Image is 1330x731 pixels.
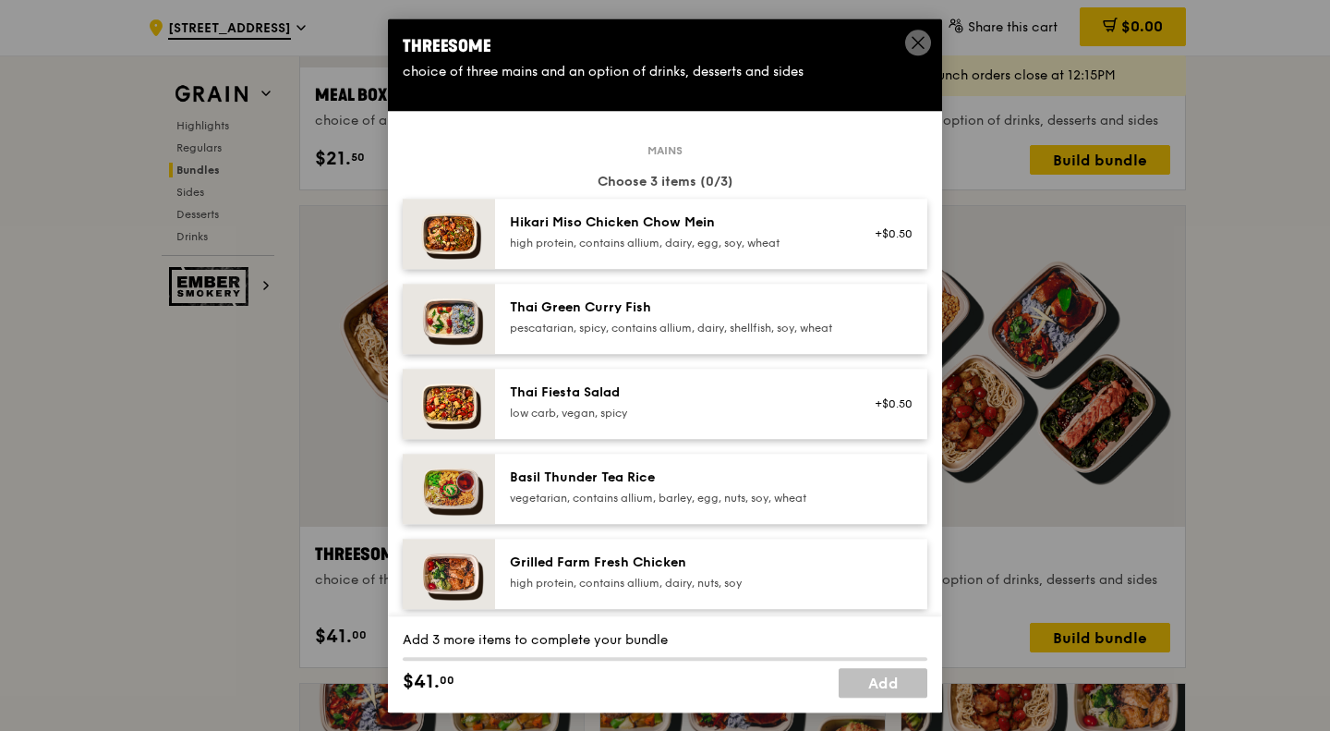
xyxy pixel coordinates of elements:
[403,539,495,609] img: daily_normal_HORZ-Grilled-Farm-Fresh-Chicken.jpg
[403,631,927,650] div: Add 3 more items to complete your bundle
[403,668,440,696] span: $41.
[510,384,841,402] div: Thai Fiesta Salad
[440,673,454,688] span: 00
[864,396,913,411] div: +$0.50
[510,554,841,572] div: Grilled Farm Fresh Chicken
[510,321,841,335] div: pescatarian, spicy, contains allium, dairy, shellfish, soy, wheat
[510,213,841,232] div: Hikari Miso Chicken Chow Mein
[403,454,495,524] img: daily_normal_HORZ-Basil-Thunder-Tea-Rice.jpg
[864,226,913,241] div: +$0.50
[403,63,927,81] div: choice of three mains and an option of drinks, desserts and sides
[510,298,841,317] div: Thai Green Curry Fish
[510,406,841,420] div: low carb, vegan, spicy
[510,576,841,591] div: high protein, contains allium, dairy, nuts, soy
[403,284,495,354] img: daily_normal_HORZ-Thai-Green-Curry-Fish.jpg
[510,236,841,250] div: high protein, contains allium, dairy, egg, soy, wheat
[403,199,495,269] img: daily_normal_Hikari_Miso_Chicken_Chow_Mein__Horizontal_.jpg
[839,668,927,698] a: Add
[510,469,841,487] div: Basil Thunder Tea Rice
[403,33,927,59] div: Threesome
[510,491,841,506] div: vegetarian, contains allium, barley, egg, nuts, soy, wheat
[403,369,495,439] img: daily_normal_Thai_Fiesta_Salad__Horizontal_.jpg
[403,173,927,191] div: Choose 3 items (0/3)
[640,143,690,158] span: Mains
